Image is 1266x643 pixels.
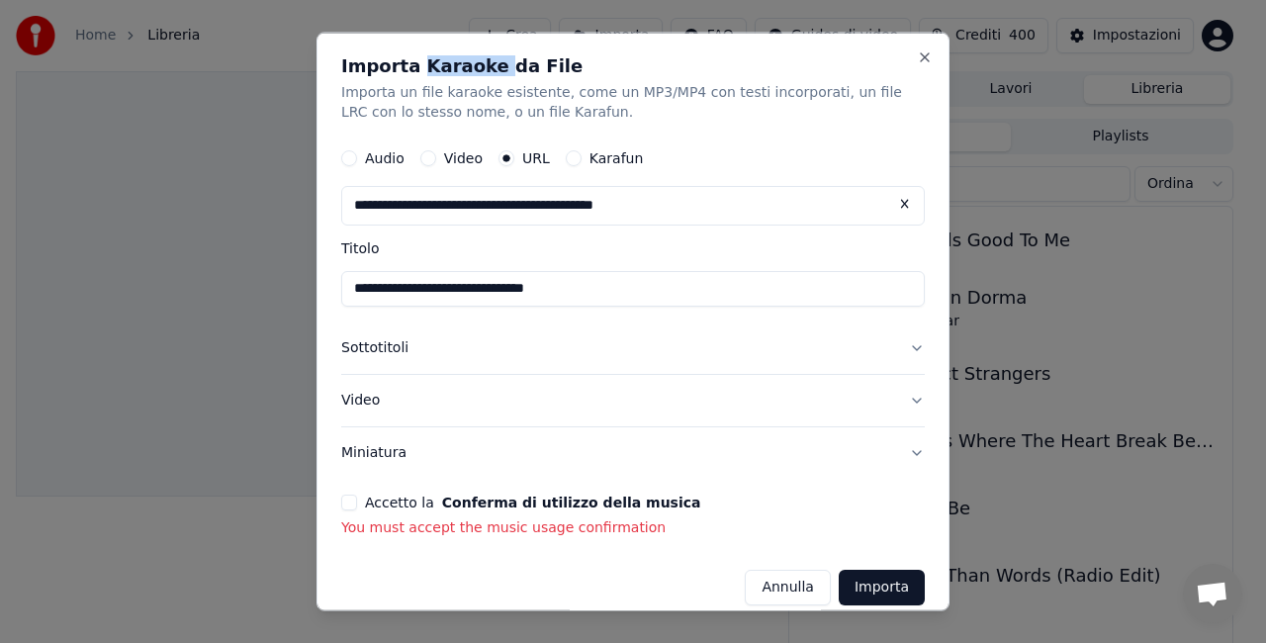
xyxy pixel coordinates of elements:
[341,83,925,123] p: Importa un file karaoke esistente, come un MP3/MP4 con testi incorporati, un file LRC con lo stes...
[589,150,644,164] label: Karafun
[745,569,831,604] button: Annulla
[341,426,925,478] button: Miniatura
[341,321,925,373] button: Sottotitoli
[444,150,483,164] label: Video
[365,495,700,508] label: Accetto la
[442,495,701,508] button: Accetto la
[341,374,925,425] button: Video
[365,150,405,164] label: Audio
[341,57,925,75] h2: Importa Karaoke da File
[522,150,550,164] label: URL
[341,240,925,254] label: Titolo
[341,517,925,537] p: You must accept the music usage confirmation
[839,569,925,604] button: Importa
